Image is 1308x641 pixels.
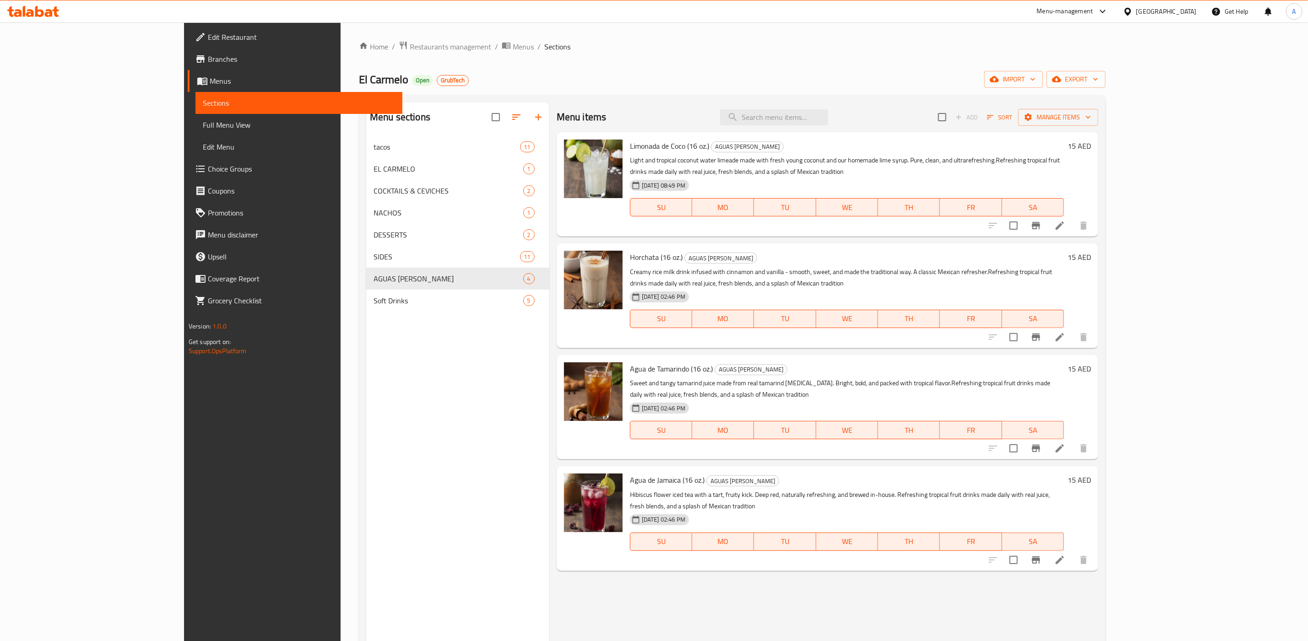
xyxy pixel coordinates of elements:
span: 4 [524,275,534,283]
button: SA [1002,533,1064,551]
span: [DATE] 08:49 PM [638,181,689,190]
a: Coverage Report [188,268,402,290]
button: Manage items [1018,109,1098,126]
span: FR [944,312,998,325]
h6: 15 AED [1068,251,1091,264]
span: TH [882,424,936,437]
div: DESSERTS2 [366,224,549,246]
nav: breadcrumb [359,41,1106,53]
span: SA [1006,424,1060,437]
a: Edit menu item [1054,220,1065,231]
img: Horchata (16 oz.) [564,251,623,309]
span: Select to update [1004,439,1023,458]
button: TU [754,310,816,328]
span: Sections [203,97,395,108]
span: AGUAS [PERSON_NAME] [707,476,779,486]
a: Grocery Checklist [188,290,402,312]
button: SU [630,421,692,439]
span: MO [696,201,750,214]
div: items [520,141,535,152]
button: delete [1073,549,1095,571]
span: Version: [189,320,211,332]
h6: 15 AED [1068,362,1091,375]
span: SA [1006,201,1060,214]
span: Menu disclaimer [208,229,395,240]
a: Sections [195,92,402,114]
span: 5 [524,296,534,305]
span: WE [820,201,874,214]
button: FR [940,198,1002,216]
button: delete [1073,326,1095,348]
span: [DATE] 02:46 PM [638,292,689,301]
div: Soft Drinks5 [366,290,549,312]
span: AGUAS [PERSON_NAME] [685,253,757,264]
span: MO [696,535,750,548]
span: import [992,74,1036,85]
span: Coupons [208,185,395,196]
p: Light and tropical coconut water limeade made with fresh young coconut and our homemade lime syru... [630,155,1064,178]
span: SA [1006,535,1060,548]
button: WE [816,198,878,216]
div: items [520,251,535,262]
button: WE [816,421,878,439]
span: AGUAS [PERSON_NAME] [711,141,783,152]
div: AGUAS FRESCAS [706,475,779,486]
span: TH [882,535,936,548]
span: SA [1006,312,1060,325]
span: TU [758,201,812,214]
span: COCKTAILS & CEVICHES [374,185,523,196]
span: TH [882,201,936,214]
button: TU [754,421,816,439]
button: SA [1002,310,1064,328]
span: NACHOS [374,207,523,218]
div: tacos11 [366,136,549,158]
a: Menus [188,70,402,92]
span: Agua de Jamaica (16 oz.) [630,473,705,487]
a: Menus [502,41,534,53]
div: items [523,229,535,240]
span: FR [944,535,998,548]
span: WE [820,535,874,548]
div: items [523,163,535,174]
span: [DATE] 02:46 PM [638,515,689,524]
li: / [537,41,541,52]
span: Get support on: [189,336,231,348]
button: TU [754,533,816,551]
div: NACHOS1 [366,202,549,224]
span: Coverage Report [208,273,395,284]
span: Edit Restaurant [208,32,395,43]
span: Full Menu View [203,119,395,130]
span: SIDES [374,251,520,262]
div: DESSERTS [374,229,523,240]
span: A [1292,6,1296,16]
button: Branch-specific-item [1025,326,1047,348]
span: Add item [952,110,981,124]
button: SU [630,533,692,551]
div: EL CARMELO [374,163,523,174]
div: AGUAS FRESCAS [711,141,784,152]
div: items [523,207,535,218]
span: Branches [208,54,395,65]
button: WE [816,310,878,328]
h6: 15 AED [1068,474,1091,486]
a: Upsell [188,246,402,268]
h6: 15 AED [1068,140,1091,152]
div: AGUAS FRESCAS [715,364,787,375]
span: Menus [210,75,395,86]
span: Upsell [208,251,395,262]
a: Edit menu item [1054,555,1065,566]
span: Limonada de Coco (16 oz.) [630,139,709,153]
div: tacos [374,141,520,152]
span: FR [944,201,998,214]
span: 2 [524,231,534,239]
span: Sort [987,112,1012,123]
span: AGUAS [PERSON_NAME] [374,273,523,284]
span: Sections [544,41,570,52]
div: [GEOGRAPHIC_DATA] [1136,6,1197,16]
div: Menu-management [1037,6,1093,17]
a: Edit menu item [1054,443,1065,454]
span: SU [634,535,689,548]
a: Edit Menu [195,136,402,158]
